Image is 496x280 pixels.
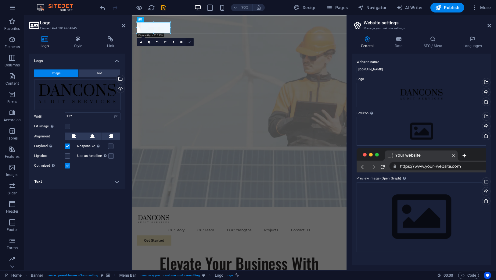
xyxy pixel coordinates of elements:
p: Columns [5,63,20,68]
button: save [160,4,167,11]
p: Features [5,154,20,159]
p: Images [6,172,19,177]
button: AI Writer [394,3,426,12]
span: . banner .preset-banner-v3-consulting [46,272,98,279]
h2: Logo [40,20,125,26]
span: Click to select. Double-click to edit [215,272,223,279]
nav: breadcrumb [31,272,239,279]
button: Navigator [355,3,389,12]
span: . menu-wrapper .preset-menu-v2-consulting [139,272,200,279]
h4: Link [96,36,125,49]
a: Crop mode [145,38,153,46]
span: Click to select. Double-click to edit [31,272,44,279]
span: : [448,273,449,278]
label: Optimized [34,162,65,169]
h4: Languages [454,36,491,49]
span: Publish [435,5,459,11]
p: Accordion [4,118,21,122]
a: Greyscale [178,38,186,46]
button: More [469,3,493,12]
a: Rotate left 90° [153,38,161,46]
h2: Website settings [364,20,491,26]
h3: Element #ed-1014764845 [40,26,113,31]
h4: Logo [29,54,125,65]
p: Tables [7,136,18,141]
i: This element is linked [235,274,239,277]
button: Publish [430,3,464,12]
p: Boxes [7,99,17,104]
p: Forms [7,246,18,250]
i: This element is a customizable preset [202,274,205,277]
span: Click to select. Double-click to edit [119,272,136,279]
i: Reload page [148,4,155,11]
button: Usercentrics [484,272,491,279]
span: Code [461,272,476,279]
i: This element contains a background [106,274,110,277]
button: Code [458,272,479,279]
a: Select files from the file manager, stock photos, or upload file(s) [137,38,145,46]
label: Fit image [34,123,65,130]
button: 70% [231,4,253,11]
label: Width [34,115,65,118]
span: Text [97,69,102,77]
a: Rotate right 90° [161,38,170,46]
button: Design [292,3,319,12]
p: Footer [7,227,18,232]
h4: Text [29,174,125,189]
span: AI Writer [397,5,423,11]
input: Name... [357,66,486,73]
i: Save (Ctrl+S) [160,4,167,11]
span: Design [294,5,317,11]
i: Undo: Change colors (Ctrl+Z) [99,4,106,11]
label: Favicon [357,110,486,117]
p: Elements [5,44,20,49]
h4: Logo [29,36,63,49]
h6: 70% [240,4,250,11]
a: Confirm ( Ctrl ⏎ ) [185,38,194,46]
div: Select files from the file manager, stock photos, or upload file(s) [357,117,486,146]
div: Select files from the file manager, stock photos, or upload file(s) [357,182,486,252]
p: Content [5,81,19,86]
a: Click to cancel selection. Double-click to open Pages [5,272,22,279]
button: Click here to leave preview mode and continue editing [136,4,143,11]
label: Website name [357,58,486,66]
a: Blur [169,38,178,46]
img: Editor Logo [35,4,81,11]
span: Pages [326,5,348,11]
div: 2-XZhg7H9Af1EWxG08MKn4Dw.png [357,83,486,107]
button: Pages [324,3,350,12]
div: Design (Ctrl+Alt+Y) [292,3,319,12]
span: Navigator [358,5,387,11]
i: On resize automatically adjust zoom level to fit chosen device. [256,5,261,10]
label: Lazyload [34,143,65,150]
label: Logo [357,76,486,83]
h6: Session time [437,272,453,279]
button: undo [99,4,106,11]
p: Favorites [4,26,20,31]
p: Slider [8,191,17,196]
h3: Manage your website settings [364,26,479,31]
button: Image [34,69,78,77]
h4: Data [385,36,414,49]
label: Alignment [34,133,65,140]
h4: SEO / Meta [414,36,454,49]
h4: General [352,36,385,49]
div: 2-XZhg7H9Af1EWxG08MKn4Dw.png [34,80,120,110]
label: Responsive [77,143,108,150]
span: . logo [226,272,233,279]
p: Header [6,209,18,214]
span: 00 00 [444,272,453,279]
span: More [472,5,491,11]
button: reload [148,4,155,11]
span: Image [52,69,61,77]
label: Use as headline [77,152,108,160]
label: Preview Image (Open Graph) [357,175,486,182]
h4: Style [63,36,96,49]
label: Lightbox [34,152,65,160]
i: This element is a customizable preset [101,274,103,277]
button: Text [79,69,120,77]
